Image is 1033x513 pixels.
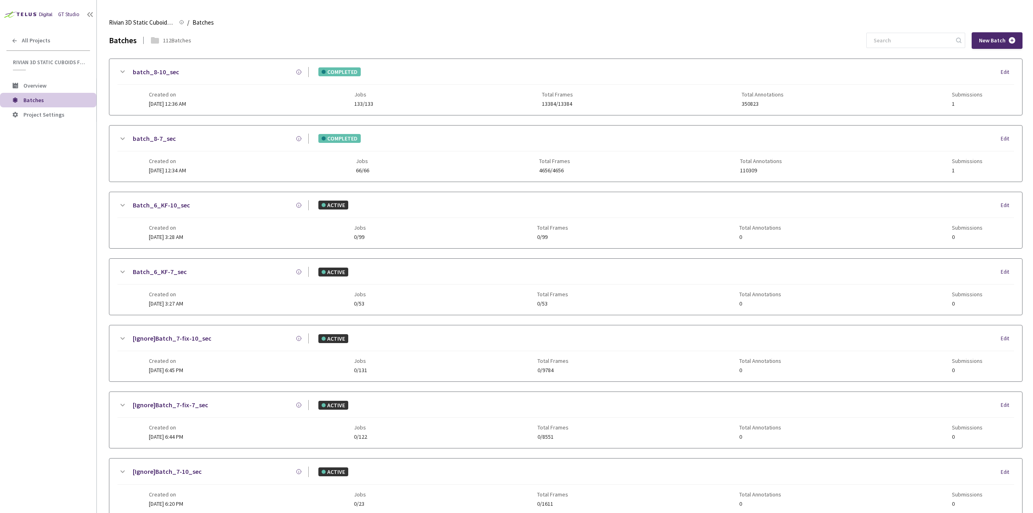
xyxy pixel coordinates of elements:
[133,267,187,277] a: Batch_6_KF-7_sec
[133,333,211,343] a: [Ignore]Batch_7-fix-10_sec
[739,434,781,440] span: 0
[739,224,781,231] span: Total Annotations
[109,18,174,27] span: Rivian 3D Static Cuboids fixed[2024-25]
[109,59,1022,115] div: batch_8-10_secCOMPLETEDEditCreated on[DATE] 12:36 AMJobs133/133Total Frames13384/13384Total Annot...
[149,366,183,374] span: [DATE] 6:45 PM
[740,158,782,164] span: Total Annotations
[149,424,183,431] span: Created on
[13,59,85,66] span: Rivian 3D Static Cuboids fixed[2024-25]
[539,168,570,174] span: 4656/4656
[58,10,79,19] div: GT Studio
[354,434,367,440] span: 0/122
[354,491,366,498] span: Jobs
[952,224,983,231] span: Submissions
[23,96,44,104] span: Batches
[740,168,782,174] span: 110309
[952,491,983,498] span: Submissions
[1001,135,1014,143] div: Edit
[23,111,65,118] span: Project Settings
[952,291,983,297] span: Submissions
[149,100,186,107] span: [DATE] 12:36 AM
[109,192,1022,248] div: Batch_6_KF-10_secACTIVEEditCreated on[DATE] 3:28 AMJobs0/99Total Frames0/99Total Annotations0Subm...
[742,101,784,107] span: 350823
[23,82,46,89] span: Overview
[109,392,1022,448] div: [Ignore]Batch_7-fix-7_secACTIVEEditCreated on[DATE] 6:44 PMJobs0/122Total Frames0/8551Total Annot...
[537,424,569,431] span: Total Frames
[356,158,369,164] span: Jobs
[952,234,983,240] span: 0
[739,291,781,297] span: Total Annotations
[192,18,214,27] span: Batches
[1001,468,1014,476] div: Edit
[979,37,1006,44] span: New Batch
[952,158,983,164] span: Submissions
[149,167,186,174] span: [DATE] 12:34 AM
[318,67,361,76] div: COMPLETED
[537,358,569,364] span: Total Frames
[739,301,781,307] span: 0
[1001,335,1014,343] div: Edit
[354,301,366,307] span: 0/53
[318,201,348,209] div: ACTIVE
[537,434,569,440] span: 0/8551
[542,101,573,107] span: 13384/13384
[1001,268,1014,276] div: Edit
[354,424,367,431] span: Jobs
[537,224,568,231] span: Total Frames
[133,200,190,210] a: Batch_6_KF-10_sec
[133,467,202,477] a: [Ignore]Batch_7-10_sec
[109,259,1022,315] div: Batch_6_KF-7_secACTIVEEditCreated on[DATE] 3:27 AMJobs0/53Total Frames0/53Total Annotations0Submi...
[109,126,1022,182] div: batch_8-7_secCOMPLETEDEditCreated on[DATE] 12:34 AMJobs66/66Total Frames4656/4656Total Annotation...
[149,433,183,440] span: [DATE] 6:44 PM
[149,291,183,297] span: Created on
[354,234,366,240] span: 0/99
[354,501,366,507] span: 0/23
[952,358,983,364] span: Submissions
[163,36,191,45] div: 112 Batches
[952,91,983,98] span: Submissions
[109,34,137,46] div: Batches
[739,234,781,240] span: 0
[537,234,568,240] span: 0/99
[952,301,983,307] span: 0
[318,467,348,476] div: ACTIVE
[149,358,183,364] span: Created on
[149,224,183,231] span: Created on
[354,101,373,107] span: 133/133
[149,158,186,164] span: Created on
[354,367,367,373] span: 0/131
[742,91,784,98] span: Total Annotations
[318,268,348,276] div: ACTIVE
[318,334,348,343] div: ACTIVE
[537,367,569,373] span: 0/9784
[356,168,369,174] span: 66/66
[952,101,983,107] span: 1
[109,325,1022,381] div: [Ignore]Batch_7-fix-10_secACTIVEEditCreated on[DATE] 6:45 PMJobs0/131Total Frames0/9784Total Anno...
[739,424,781,431] span: Total Annotations
[539,158,570,164] span: Total Frames
[133,67,179,77] a: batch_8-10_sec
[869,33,955,48] input: Search
[149,91,186,98] span: Created on
[952,501,983,507] span: 0
[739,358,781,364] span: Total Annotations
[149,233,183,241] span: [DATE] 3:28 AM
[133,400,208,410] a: [Ignore]Batch_7-fix-7_sec
[22,37,50,44] span: All Projects
[739,491,781,498] span: Total Annotations
[1001,201,1014,209] div: Edit
[149,300,183,307] span: [DATE] 3:27 AM
[952,424,983,431] span: Submissions
[739,501,781,507] span: 0
[354,91,373,98] span: Jobs
[318,401,348,410] div: ACTIVE
[952,434,983,440] span: 0
[537,291,568,297] span: Total Frames
[354,224,366,231] span: Jobs
[537,491,568,498] span: Total Frames
[952,367,983,373] span: 0
[1001,68,1014,76] div: Edit
[537,301,568,307] span: 0/53
[739,367,781,373] span: 0
[542,91,573,98] span: Total Frames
